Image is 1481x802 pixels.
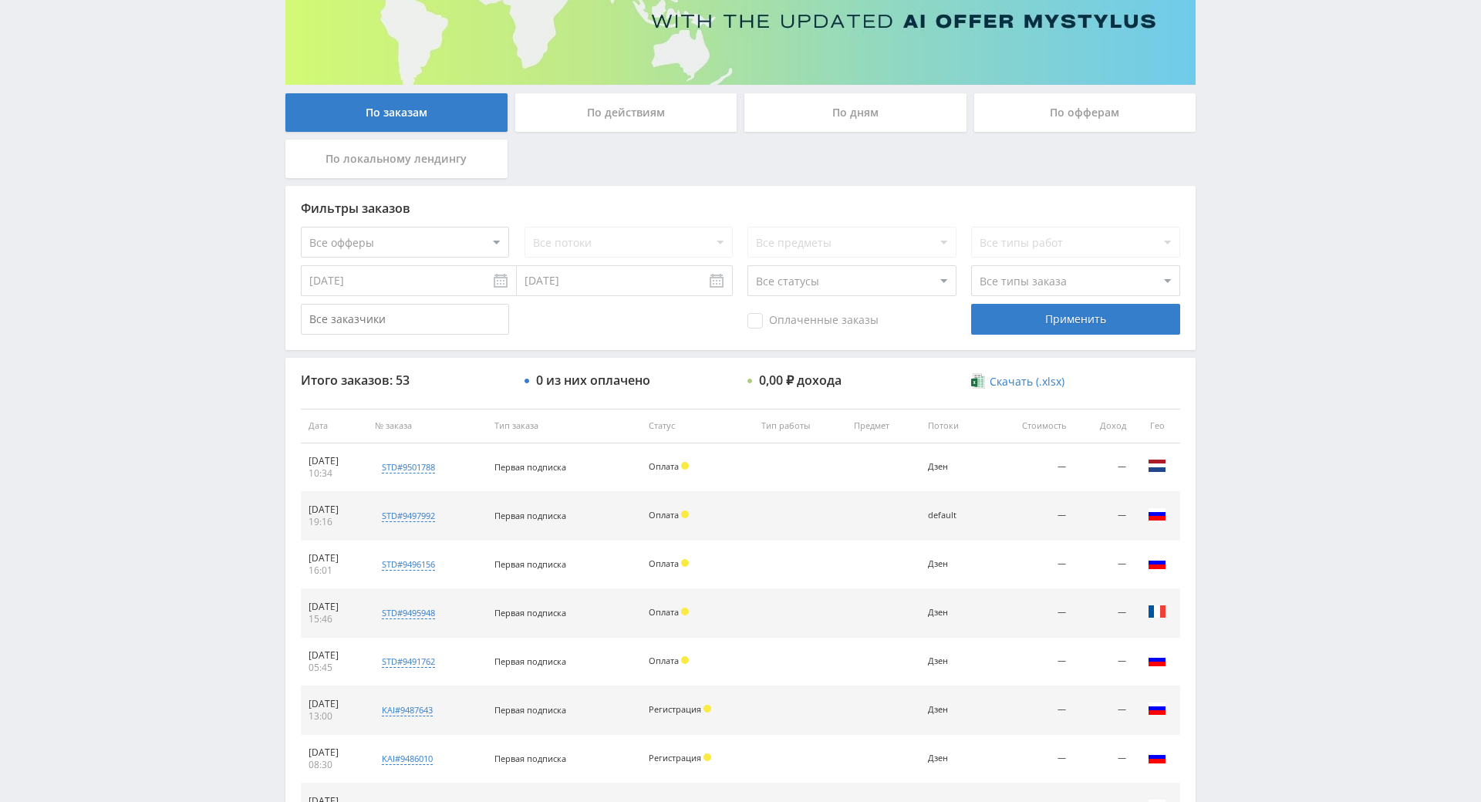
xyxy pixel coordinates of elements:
div: По действиям [515,93,737,132]
div: По дням [744,93,967,132]
div: Применить [971,304,1179,335]
span: Оплаченные заказы [747,313,879,329]
div: По заказам [285,93,508,132]
div: По офферам [974,93,1196,132]
div: Фильтры заказов [301,201,1180,215]
input: Все заказчики [301,304,509,335]
div: По локальному лендингу [285,140,508,178]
